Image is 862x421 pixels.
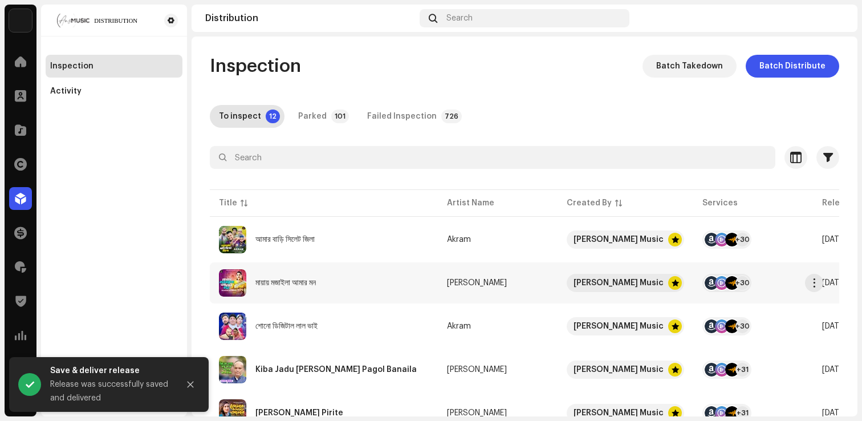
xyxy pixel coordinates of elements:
[567,317,684,335] span: Syed Dulal Music
[219,269,246,297] img: 7b85897e-2732-4cfa-89d0-d43c91e6b838
[46,80,182,103] re-m-nav-item: Activity
[735,233,749,246] div: +30
[298,105,327,128] div: Parked
[219,197,237,209] div: Title
[447,236,548,244] span: Akram
[447,322,548,330] span: Akram
[266,110,280,123] p-badge: 12
[567,197,612,209] div: Created By
[50,378,170,405] div: Release was successfully saved and delivered
[447,366,548,374] span: Syed Dulal
[367,105,437,128] div: Failed Inspection
[205,14,415,23] div: Distribution
[822,409,846,417] span: Jan 30, 2024
[331,110,349,123] p-badge: 101
[447,322,471,330] div: Akram
[447,236,471,244] div: Akram
[447,366,507,374] div: [PERSON_NAME]
[759,55,826,78] span: Batch Distribute
[826,9,844,27] img: d2dfa519-7ee0-40c3-937f-a0ec5b610b05
[574,230,664,249] div: [PERSON_NAME] Music
[210,146,775,169] input: Search
[50,87,82,96] div: Activity
[447,409,548,417] span: Sultana Yeasmin Laila
[735,406,749,420] div: +31
[822,366,846,374] span: Jun 22, 2024
[447,409,507,417] div: [PERSON_NAME]
[574,274,664,292] div: [PERSON_NAME] Music
[567,230,684,249] span: Syed Dulal Music
[746,55,839,78] button: Batch Distribute
[446,14,473,23] span: Search
[219,226,246,253] img: 35646caf-c055-4828-8363-6ed842122185
[219,313,246,340] img: 35f45277-c032-43d6-bd08-c3fbc864e264
[179,373,202,396] button: Close
[574,361,664,379] div: [PERSON_NAME] Music
[735,319,749,333] div: +30
[822,279,846,287] span: Apr 27, 2025
[50,14,146,27] img: a077dcaa-7d6e-457a-9477-1dc4457363bf
[219,105,261,128] div: To inspect
[822,322,846,330] span: Apr 11, 2025
[656,55,723,78] span: Batch Takedown
[46,55,182,78] re-m-nav-item: Inspection
[735,276,749,290] div: +30
[447,279,507,287] div: [PERSON_NAME]
[255,409,343,417] div: Tomar Pirite
[447,279,548,287] span: Sharmin Akthar
[567,361,684,379] span: Syed Dulal Music
[822,236,846,244] span: Jun 19, 2025
[50,62,93,71] div: Inspection
[643,55,737,78] button: Batch Takedown
[210,55,301,78] span: Inspection
[567,274,684,292] span: Syed Dulal Music
[441,110,462,123] p-badge: 726
[255,279,316,287] div: মায়ায় মজাইলা আমার মন
[255,236,315,244] div: আমার বাড়ি সিলেট জিলা
[219,356,246,383] img: 62ad67e7-366b-4c37-af38-80489d7138a3
[9,9,32,32] img: bb356b9b-6e90-403f-adc8-c282c7c2e227
[255,322,318,330] div: শোনো ডিজিটাল লাল ভাই
[574,317,664,335] div: [PERSON_NAME] Music
[735,363,749,377] div: +31
[255,366,417,374] div: Kiba Jadu Montro Bole Pagol Banaila
[50,364,170,378] div: Save & deliver release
